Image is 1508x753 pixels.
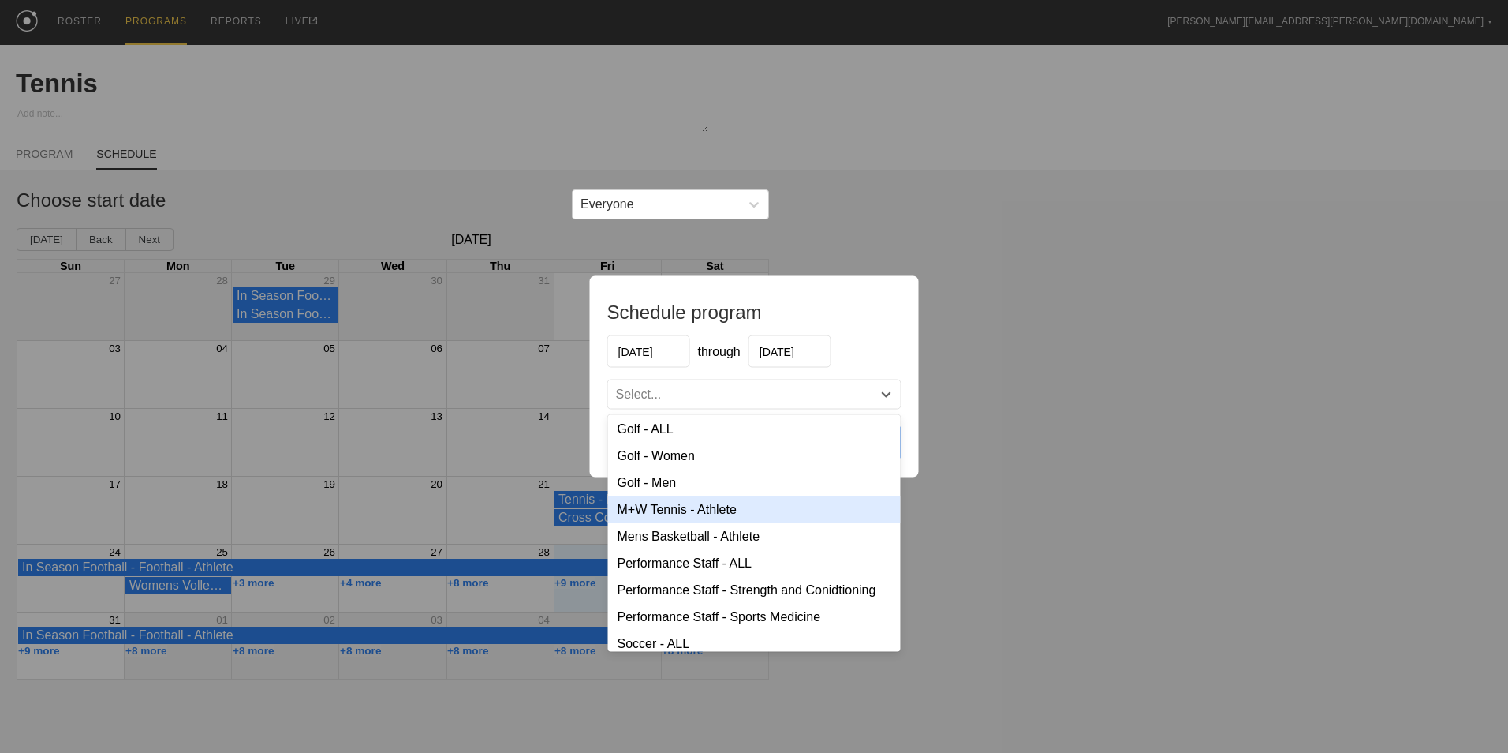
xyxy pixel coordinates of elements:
div: Golf - Men [608,470,901,496]
div: Select... [616,388,662,402]
input: Start Date [607,335,690,368]
iframe: Chat Widget [1429,677,1508,753]
div: Performance Staff - Sports Medicine [608,604,901,631]
div: M+W Tennis - Athlete [608,496,901,523]
div: Soccer - ALL [608,631,901,657]
h1: Schedule program [607,302,901,324]
div: Performance Staff - Strength and Conidtioning [608,577,901,604]
div: Performance Staff - ALL [608,550,901,577]
div: Everyone [580,197,634,212]
div: Mens Basketball - Athlete [608,523,901,550]
div: Golf - Women [608,443,901,470]
input: End Date [748,335,831,368]
div: Golf - ALL [608,416,901,443]
span: through [698,344,741,358]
